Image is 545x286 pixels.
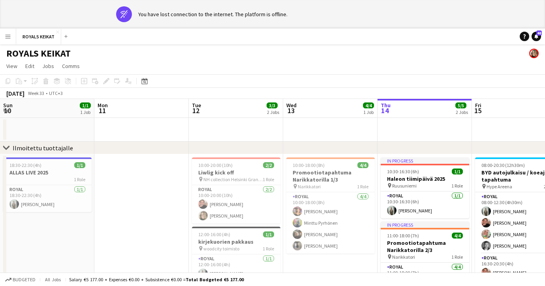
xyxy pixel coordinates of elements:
span: woodcity toimisto [203,246,239,252]
div: In progress [381,222,469,228]
span: 13 [285,106,297,115]
div: 2 Jobs [267,109,279,115]
span: Hype Areena [487,184,512,189]
span: Narikkatori [298,184,321,189]
span: 11:00-18:00 (7h) [387,233,419,239]
span: Week 33 [26,90,46,96]
button: Budgeted [4,275,37,284]
h3: Promootiotapahtuma Narikkatorilla 1/3 [286,169,375,183]
app-user-avatar: Pauliina Aalto [529,49,539,58]
span: 11 [96,106,108,115]
app-job-card: 18:30-22:30 (4h)1/1ALLAS LIVE 20251 RoleRoyal1/118:30-22:30 (4h)[PERSON_NAME] [3,157,92,212]
div: Ilmoitettu tuottajalle [13,144,73,152]
div: You have lost connection to the internet. The platform is offline. [138,11,288,18]
app-card-role: Royal1/110:30-16:30 (6h)[PERSON_NAME] [381,191,469,218]
span: 10:00-20:00 (10h) [198,162,233,168]
a: View [3,61,21,71]
h3: ALLAS LIVE 2025 [3,169,92,176]
a: Jobs [39,61,57,71]
span: 5/5 [455,102,466,108]
span: 1 Role [451,254,463,260]
span: 1 Role [74,176,85,182]
span: 1 Role [357,184,368,189]
div: 2 Jobs [456,109,468,115]
div: [DATE] [6,89,24,97]
h3: kirjekuorien pakkaus [192,238,280,245]
span: 1/1 [80,102,91,108]
span: 15 [474,106,481,115]
app-card-role: Royal1/118:30-22:30 (4h)[PERSON_NAME] [3,185,92,212]
span: 10:00-18:00 (8h) [293,162,325,168]
span: Tue [192,102,201,109]
span: 1 Role [263,176,274,182]
span: NH collection Helsinki Grans Hansa [203,176,263,182]
div: 1 Job [80,109,90,115]
app-job-card: 12:00-16:00 (4h)1/1kirjekuorien pakkaus woodcity toimisto1 RoleRoyal1/112:00-16:00 (4h)[PERSON_NAME] [192,227,280,281]
app-card-role: Royal4/410:00-18:00 (8h)[PERSON_NAME]Minttu Pyrhönen[PERSON_NAME][PERSON_NAME] [286,192,375,254]
a: 48 [532,32,541,41]
div: In progress [381,157,469,164]
button: ROYALS KEIKAT [16,29,61,44]
div: UTC+3 [49,90,63,96]
span: 3/3 [267,102,278,108]
h1: ROYALS KEIKAT [6,47,71,59]
h3: Promootiotapahtuma Narikkatorilla 2/3 [381,239,469,254]
span: All jobs [43,277,62,282]
span: 12 [191,106,201,115]
span: 4/4 [357,162,368,168]
app-job-card: 10:00-20:00 (10h)2/2Liwlig kick off NH collection Helsinki Grans Hansa1 RoleRoyal2/210:00-20:00 (... [192,157,280,223]
span: Jobs [42,63,54,70]
div: Salary €5 177.00 + Expenses €0.00 + Subsistence €0.00 = [69,277,244,282]
span: 18:30-22:30 (4h) [9,162,41,168]
a: Comms [59,61,83,71]
span: Thu [381,102,391,109]
span: 14 [380,106,391,115]
span: Comms [62,63,80,70]
span: 4/4 [452,233,463,239]
span: 48 [536,30,542,36]
app-job-card: In progress10:30-16:30 (6h)1/1Haleon tiimipäivä 2025 Ruusuniemi1 RoleRoyal1/110:30-16:30 (6h)[PER... [381,157,469,218]
span: 12:00-16:00 (4h) [198,231,230,237]
span: Edit [25,63,34,70]
span: 4/4 [363,102,374,108]
span: 1/1 [263,231,274,237]
span: Budgeted [13,277,36,282]
app-card-role: Royal1/112:00-16:00 (4h)[PERSON_NAME] [192,254,280,281]
span: Fri [475,102,481,109]
span: Total Budgeted €5 177.00 [186,277,244,282]
span: Mon [98,102,108,109]
span: 1 Role [451,183,463,189]
span: 1/1 [74,162,85,168]
a: Edit [22,61,38,71]
div: 1 Job [363,109,374,115]
app-job-card: 10:00-18:00 (8h)4/4Promootiotapahtuma Narikkatorilla 1/3 Narikkatori1 RoleRoyal4/410:00-18:00 (8h... [286,157,375,254]
span: 2/2 [263,162,274,168]
span: View [6,63,17,70]
span: 1/1 [452,169,463,174]
app-card-role: Royal2/210:00-20:00 (10h)[PERSON_NAME][PERSON_NAME] [192,185,280,223]
span: Narikkatori [392,254,415,260]
span: Wed [286,102,297,109]
span: Sun [3,102,13,109]
span: Ruusuniemi [392,183,417,189]
h3: Liwlig kick off [192,169,280,176]
span: 1 Role [263,246,274,252]
h3: Haleon tiimipäivä 2025 [381,175,469,182]
span: 10 [2,106,13,115]
span: 10:30-16:30 (6h) [387,169,419,174]
span: 08:00-20:30 (12h30m) [481,162,525,168]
